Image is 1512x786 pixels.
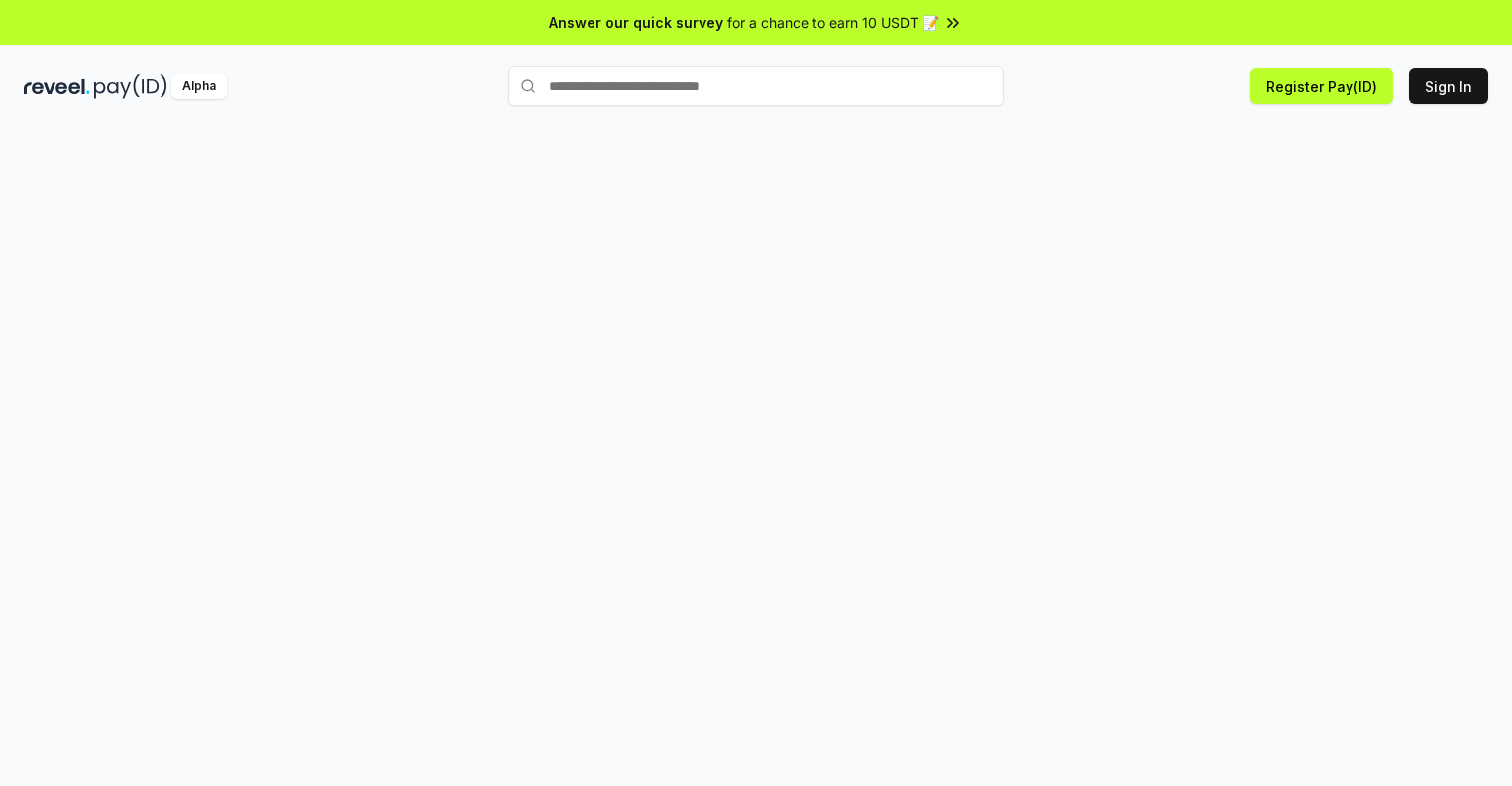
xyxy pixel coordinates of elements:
[1250,68,1393,104] button: Register Pay(ID)
[549,12,723,33] span: Answer our quick survey
[24,74,90,99] img: reveel_dark
[1409,68,1488,104] button: Sign In
[727,12,939,33] span: for a chance to earn 10 USDT 📝
[171,74,227,99] div: Alpha
[94,74,167,99] img: pay_id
